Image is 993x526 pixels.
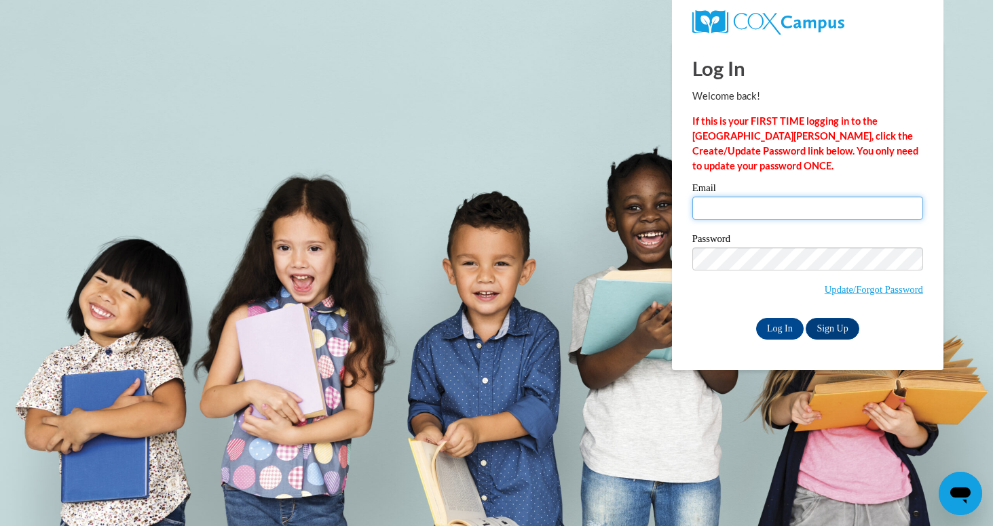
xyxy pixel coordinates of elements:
[692,10,844,35] img: COX Campus
[692,89,923,104] p: Welcome back!
[692,10,923,35] a: COX Campus
[692,234,923,247] label: Password
[939,472,982,515] iframe: Button to launch messaging window
[756,318,804,340] input: Log In
[692,115,918,171] strong: If this is your FIRST TIME logging in to the [GEOGRAPHIC_DATA][PERSON_NAME], click the Create/Upd...
[692,183,923,197] label: Email
[692,54,923,82] h1: Log In
[825,284,923,295] a: Update/Forgot Password
[806,318,859,340] a: Sign Up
